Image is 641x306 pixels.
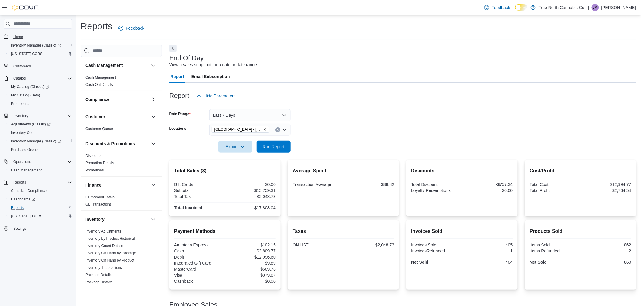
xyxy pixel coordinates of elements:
[345,243,394,247] div: $2,048.73
[169,126,187,131] label: Locations
[1,178,75,187] button: Reports
[85,161,114,165] a: Promotion Details
[463,188,513,193] div: $0.00
[174,182,224,187] div: Gift Cards
[11,179,28,186] button: Reports
[282,127,287,132] button: Open list of options
[85,265,122,270] span: Inventory Transactions
[85,216,105,222] h3: Inventory
[8,167,44,174] a: Cash Management
[1,158,75,166] button: Operations
[11,75,28,82] button: Catalog
[11,33,72,41] span: Home
[85,154,101,158] a: Discounts
[293,182,342,187] div: Transaction Average
[530,188,580,193] div: Total Profit
[174,279,224,284] div: Cashback
[530,249,580,253] div: Items Refunded
[85,251,136,256] span: Inventory On Hand by Package
[85,244,123,248] a: Inventory Count Details
[8,100,72,107] span: Promotions
[8,138,63,145] a: Inventory Manager (Classic)
[6,41,75,50] a: Inventory Manager (Classic)
[85,229,121,233] a: Inventory Adjustments
[150,140,157,147] button: Discounts & Promotions
[11,75,72,82] span: Catalog
[174,167,276,174] h2: Total Sales ($)
[11,225,72,232] span: Settings
[85,280,112,285] span: Package History
[169,45,177,52] button: Next
[13,159,31,164] span: Operations
[11,179,72,186] span: Reports
[8,187,49,194] a: Canadian Compliance
[582,182,631,187] div: $12,994.77
[116,22,147,34] a: Feedback
[11,214,42,219] span: [US_STATE] CCRS
[226,188,276,193] div: $15,759.31
[11,51,42,56] span: [US_STATE] CCRS
[214,126,262,132] span: [GEOGRAPHIC_DATA] - [STREET_ADDRESS]
[6,212,75,220] button: [US_STATE] CCRS
[81,125,162,135] div: Customer
[226,194,276,199] div: $2,048.73
[463,260,513,265] div: 404
[6,166,75,174] button: Cash Management
[8,121,53,128] a: Adjustments (Classic)
[8,50,72,57] span: Washington CCRS
[293,243,342,247] div: ON HST
[601,4,636,11] p: [PERSON_NAME]
[8,42,72,49] span: Inventory Manager (Classic)
[174,205,202,210] strong: Total Invoiced
[8,83,51,90] a: My Catalog (Classic)
[174,261,224,265] div: Integrated Gift Card
[8,121,72,128] span: Adjustments (Classic)
[411,167,513,174] h2: Discounts
[492,5,510,11] span: Feedback
[11,84,49,89] span: My Catalog (Classic)
[194,90,238,102] button: Hide Parameters
[345,182,394,187] div: $38.82
[85,258,134,262] a: Inventory On Hand by Product
[150,113,157,120] button: Customer
[582,188,631,193] div: $2,764.54
[582,243,631,247] div: 862
[85,168,104,173] span: Promotions
[85,258,134,263] span: Inventory On Hand by Product
[85,272,112,277] span: Package Details
[293,228,394,235] h2: Taxes
[85,126,113,131] span: Customer Queue
[515,4,528,11] input: Dark Mode
[11,112,72,119] span: Inventory
[85,141,149,147] button: Discounts & Promotions
[85,195,115,199] a: GL Account Totals
[13,226,26,231] span: Settings
[8,50,45,57] a: [US_STATE] CCRS
[6,203,75,212] button: Reports
[218,141,252,153] button: Export
[8,146,41,153] a: Purchase Orders
[85,273,112,277] a: Package Details
[226,182,276,187] div: $0.00
[174,228,276,235] h2: Payment Methods
[592,4,599,11] div: Jamie Mathias
[11,225,29,232] a: Settings
[411,228,513,235] h2: Invoices Sold
[85,75,116,80] span: Cash Management
[263,128,267,131] button: Remove Huntsville - 30 Main St E from selection in this group
[530,167,631,174] h2: Cost/Profit
[6,99,75,108] button: Promotions
[6,83,75,91] a: My Catalog (Classic)
[150,181,157,189] button: Finance
[13,76,26,81] span: Catalog
[174,273,224,278] div: Visa
[174,188,224,193] div: Subtotal
[226,261,276,265] div: $9.89
[174,243,224,247] div: American Express
[81,20,112,32] h1: Reports
[530,260,547,265] strong: Net Sold
[8,213,72,220] span: Washington CCRS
